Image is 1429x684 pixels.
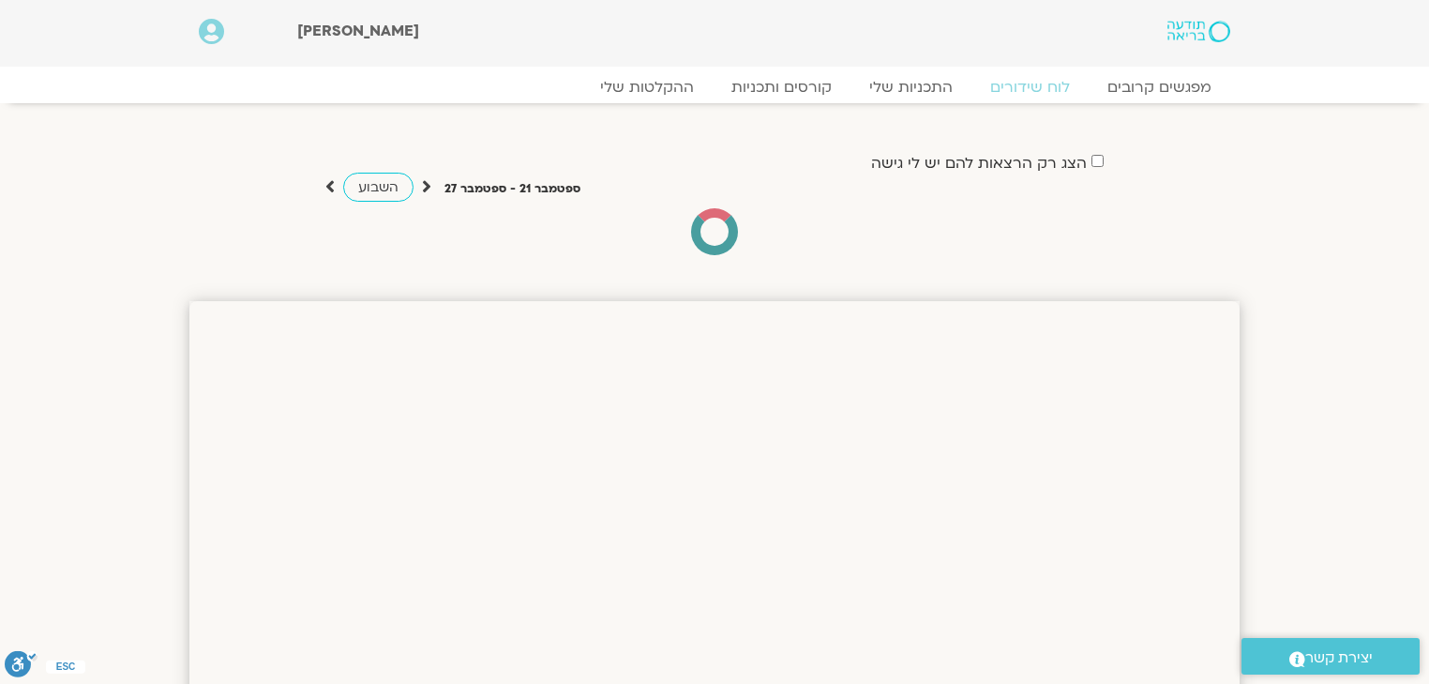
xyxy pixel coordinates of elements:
[444,179,580,199] p: ספטמבר 21 - ספטמבר 27
[971,78,1089,97] a: לוח שידורים
[581,78,713,97] a: ההקלטות שלי
[850,78,971,97] a: התכניות שלי
[1241,638,1420,675] a: יצירת קשר
[713,78,850,97] a: קורסים ותכניות
[343,173,414,202] a: השבוע
[1089,78,1230,97] a: מפגשים קרובים
[297,21,419,41] span: [PERSON_NAME]
[1305,646,1373,671] span: יצירת קשר
[358,178,399,196] span: השבוע
[199,78,1230,97] nav: Menu
[871,155,1087,172] label: הצג רק הרצאות להם יש לי גישה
